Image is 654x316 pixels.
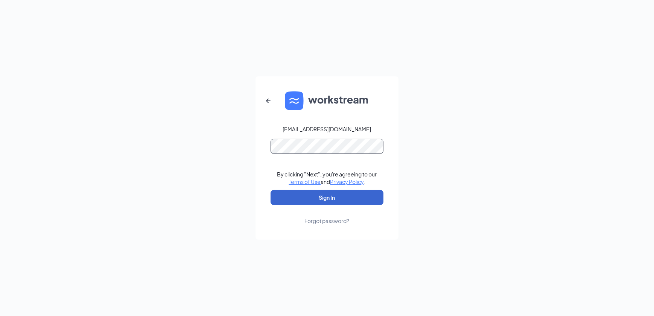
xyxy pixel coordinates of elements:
div: [EMAIL_ADDRESS][DOMAIN_NAME] [283,125,371,133]
div: Forgot password? [305,217,350,225]
a: Terms of Use [289,178,321,185]
svg: ArrowLeftNew [264,96,273,105]
button: Sign In [271,190,383,205]
button: ArrowLeftNew [259,92,277,110]
a: Privacy Policy [330,178,364,185]
a: Forgot password? [305,205,350,225]
img: WS logo and Workstream text [285,91,369,110]
div: By clicking "Next", you're agreeing to our and . [277,170,377,185]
